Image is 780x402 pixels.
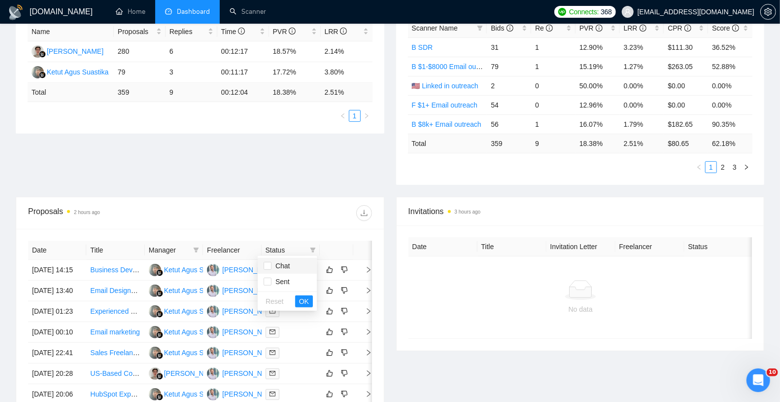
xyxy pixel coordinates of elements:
img: KA [149,326,161,338]
a: F $1+ Email outreach [412,101,477,109]
img: gigradar-bm.png [156,373,163,380]
a: KAKetut Agus Suastika [149,390,226,398]
td: 3 [166,62,217,83]
a: setting [760,8,776,16]
a: homeHome [116,7,145,16]
span: Re [535,24,553,32]
button: setting [760,4,776,20]
td: 18.57% [269,41,321,62]
div: [PERSON_NAME] [164,368,221,379]
td: 0 [531,95,576,114]
span: right [364,113,370,119]
td: 1 [531,57,576,76]
td: 62.18 % [708,134,752,153]
a: DA[PERSON_NAME] [207,307,279,315]
span: Invitations [408,205,752,218]
span: left [696,164,702,170]
td: 9 [166,83,217,102]
td: 0 [531,76,576,95]
div: Ketut Agus Suastika [47,67,108,77]
button: Reset [262,295,288,307]
span: filter [193,247,199,253]
button: dislike [339,388,350,400]
td: [DATE] 20:28 [28,364,86,384]
span: dislike [341,328,348,336]
td: 18.38 % [576,134,620,153]
td: 3.80% [321,62,373,83]
span: like [326,390,333,398]
div: Ketut Agus Suastika [164,306,226,317]
span: like [326,266,333,274]
a: KAKetut Agus Suastika [32,68,108,75]
div: [PERSON_NAME] [222,327,279,337]
td: 0.00% [620,95,664,114]
span: filter [191,243,201,257]
img: KA [149,388,161,401]
td: 6 [166,41,217,62]
span: right [357,287,372,294]
img: gigradar-bm.png [156,394,163,401]
div: Proposals [28,205,200,221]
span: Manager [149,245,189,256]
span: OK [299,296,309,307]
span: info-circle [289,28,296,35]
td: 3.23% [620,37,664,57]
div: Ketut Agus Suastika [164,285,226,296]
span: dislike [341,390,348,398]
a: Experienced Bid Manager Needed [90,307,196,315]
img: logo [8,4,24,20]
button: like [324,264,336,276]
div: [PERSON_NAME] [222,264,279,275]
td: 31 [487,37,531,57]
th: Freelancer [615,237,684,256]
a: Business Development Sales [90,266,180,274]
td: 359 [487,134,531,153]
li: 2 [717,161,729,173]
img: DA [207,326,219,338]
a: B SDR [412,43,433,51]
span: filter [475,21,485,36]
td: [DATE] 14:15 [28,260,86,281]
button: dislike [339,326,350,338]
a: KAKetut Agus Suastika [149,348,226,356]
td: 2.51 % [620,134,664,153]
button: like [324,326,336,338]
button: like [324,388,336,400]
span: filter [477,25,483,31]
td: Total [408,134,487,153]
th: Date [28,241,86,260]
span: info-circle [640,25,646,32]
li: 3 [729,161,741,173]
td: 2.14% [321,41,373,62]
td: 1.27% [620,57,664,76]
span: download [357,209,372,217]
img: RG [149,367,161,380]
li: Next Page [741,161,752,173]
img: DA [207,347,219,359]
img: gigradar-bm.png [156,331,163,338]
td: Total [28,83,114,102]
span: like [326,349,333,357]
td: 90.35% [708,114,752,134]
div: [PERSON_NAME] [222,347,279,358]
td: 280 [114,41,166,62]
img: gigradar-bm.png [156,352,163,359]
td: [DATE] 01:23 [28,301,86,322]
span: right [357,266,372,273]
td: 52.88% [708,57,752,76]
span: LRR [624,24,646,32]
td: 2.51 % [321,83,373,102]
img: gigradar-bm.png [156,269,163,276]
button: like [324,367,336,379]
span: right [357,308,372,315]
td: 2 [487,76,531,95]
td: US-Based Connector with Insurance Agency Contacts -Health & Life Insurance — Paid Per Signed Client [86,364,144,384]
span: right [357,349,372,356]
th: Replies [166,22,217,41]
a: DA[PERSON_NAME] [207,348,279,356]
th: Freelancer [203,241,261,260]
span: Score [712,24,739,32]
span: like [326,287,333,294]
div: [PERSON_NAME] [222,306,279,317]
td: 1.79% [620,114,664,134]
